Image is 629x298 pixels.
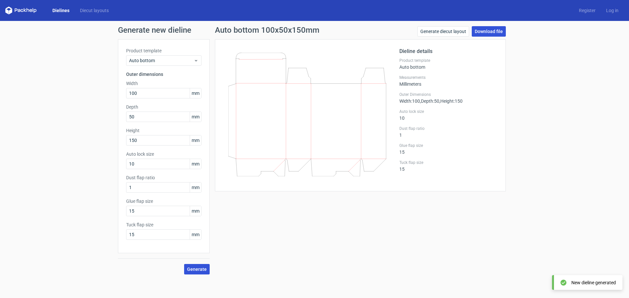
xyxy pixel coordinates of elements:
span: mm [190,135,201,145]
label: Dust flap ratio [126,174,201,181]
label: Glue flap size [399,143,498,148]
div: Auto bottom [399,58,498,70]
label: Depth [126,104,201,110]
label: Product template [399,58,498,63]
label: Measurements [399,75,498,80]
span: mm [190,230,201,239]
div: 15 [399,143,498,155]
h1: Auto bottom 100x50x150mm [215,26,319,34]
div: 10 [399,109,498,121]
label: Auto lock size [399,109,498,114]
span: mm [190,183,201,192]
span: Auto bottom [129,57,194,64]
a: Register [574,7,601,14]
a: Generate diecut layout [417,26,469,37]
label: Height [126,127,201,134]
label: Glue flap size [126,198,201,204]
span: , Depth : 50 [420,98,439,104]
a: Diecut layouts [75,7,114,14]
button: Generate [184,264,210,274]
span: mm [190,112,201,122]
a: Log in [601,7,624,14]
span: mm [190,88,201,98]
label: Dust flap ratio [399,126,498,131]
span: Width : 100 [399,98,420,104]
span: mm [190,159,201,169]
span: mm [190,206,201,216]
a: Dielines [47,7,75,14]
h3: Outer dimensions [126,71,201,78]
span: , Height : 150 [439,98,463,104]
span: Generate [187,267,207,272]
div: 1 [399,126,498,138]
div: Millimeters [399,75,498,87]
h2: Dieline details [399,47,498,55]
h1: Generate new dieline [118,26,511,34]
label: Product template [126,47,201,54]
a: Download file [472,26,506,37]
label: Tuck flap size [126,221,201,228]
label: Auto lock size [126,151,201,157]
label: Width [126,80,201,87]
label: Outer Dimensions [399,92,498,97]
label: Tuck flap size [399,160,498,165]
div: 15 [399,160,498,172]
div: New dieline generated [571,279,616,286]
